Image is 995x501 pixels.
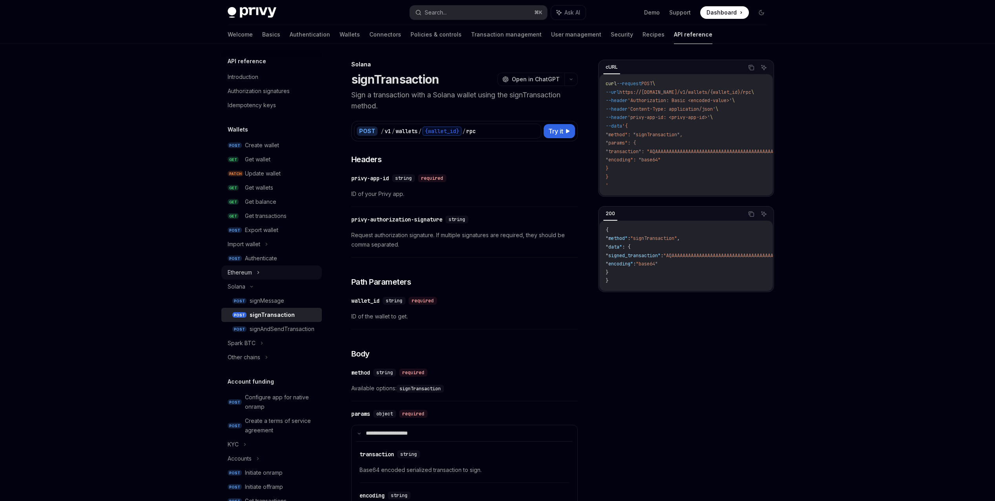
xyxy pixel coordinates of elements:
div: Get wallets [245,183,273,192]
span: Headers [351,154,382,165]
div: Introduction [228,72,258,82]
a: User management [551,25,601,44]
div: / [462,127,466,135]
span: 'privy-app-id: <privy-app-id>' [628,114,710,121]
div: Initiate offramp [245,482,283,492]
div: Solana [351,60,578,68]
span: "data" [606,244,622,250]
span: \ [710,114,713,121]
span: } [606,174,608,180]
button: Ask AI [759,209,769,219]
a: POSTInitiate onramp [221,466,322,480]
a: POSTsignAndSendTransaction [221,322,322,336]
a: Security [611,25,633,44]
span: Dashboard [707,9,737,16]
span: } [606,269,608,276]
div: Spark BTC [228,338,256,348]
div: / [418,127,422,135]
div: Get wallet [245,155,270,164]
span: Request authorization signature. If multiple signatures are required, they should be comma separa... [351,230,578,249]
span: "encoding" [606,261,633,267]
code: signTransaction [396,385,444,393]
span: { [606,227,608,233]
a: POSTsignTransaction [221,308,322,322]
span: : { [622,244,630,250]
span: , [677,235,680,241]
a: POSTAuthenticate [221,251,322,265]
img: dark logo [228,7,276,18]
h5: Account funding [228,377,274,386]
span: Open in ChatGPT [512,75,560,83]
span: --header [606,106,628,112]
span: Available options: [351,384,578,393]
a: Wallets [340,25,360,44]
a: Basics [262,25,280,44]
div: / [381,127,384,135]
a: Support [669,9,691,16]
span: : [633,261,636,267]
button: Toggle dark mode [755,6,768,19]
span: POST [228,423,242,429]
div: signMessage [250,296,284,305]
div: Get balance [245,197,276,207]
span: curl [606,80,617,87]
div: transaction [360,450,394,458]
a: POSTsignMessage [221,294,322,308]
span: https://[DOMAIN_NAME]/v1/wallets/{wallet_id}/rpc [619,89,751,95]
div: params [351,410,370,418]
span: \ [732,97,735,104]
span: string [395,175,412,181]
span: string [400,451,417,457]
span: "method": "signTransaction", [606,132,683,138]
span: } [606,165,608,172]
a: POSTExport wallet [221,223,322,237]
div: required [409,297,437,305]
span: POST [228,484,242,490]
span: GET [228,185,239,191]
a: Introduction [221,70,322,84]
a: Idempotency keys [221,98,322,112]
p: Sign a transaction with a Solana wallet using the signTransaction method. [351,90,578,112]
span: POST [228,399,242,405]
a: Authorization signatures [221,84,322,98]
div: required [399,369,427,377]
span: "base64" [636,261,658,267]
span: "method" [606,235,628,241]
a: Policies & controls [411,25,462,44]
a: PATCHUpdate wallet [221,166,322,181]
button: Search...⌘K [410,5,547,20]
div: Create wallet [245,141,279,150]
button: Try it [544,124,575,138]
div: Update wallet [245,169,281,178]
span: string [376,369,393,376]
a: GETGet wallet [221,152,322,166]
div: required [418,174,446,182]
span: POST [232,298,246,304]
span: --request [617,80,641,87]
a: API reference [674,25,712,44]
span: POST [232,326,246,332]
span: GET [228,199,239,205]
a: POSTInitiate offramp [221,480,322,494]
span: Body [351,348,370,359]
div: rpc [466,127,476,135]
div: Solana [228,282,245,291]
span: : [661,252,663,259]
span: 'Authorization: Basic <encoded-value>' [628,97,732,104]
div: Authenticate [245,254,277,263]
a: POSTConfigure app for native onramp [221,390,322,414]
span: "encoding": "base64" [606,157,661,163]
button: Open in ChatGPT [497,73,564,86]
span: : [628,235,630,241]
div: {wallet_id} [422,126,462,136]
div: v1 [385,127,391,135]
span: \ [751,89,754,95]
a: Dashboard [700,6,749,19]
span: "signTransaction" [630,235,677,241]
a: POSTCreate wallet [221,138,322,152]
div: Ethereum [228,268,252,277]
div: method [351,369,370,377]
a: Connectors [369,25,401,44]
a: GETGet wallets [221,181,322,195]
h1: signTransaction [351,72,439,86]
